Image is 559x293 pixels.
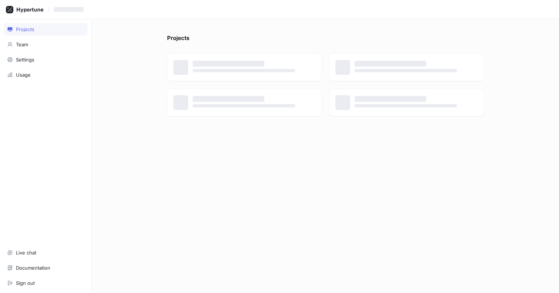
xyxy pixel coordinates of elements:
[193,69,295,72] span: ‌
[16,250,36,256] div: Live chat
[16,265,50,271] div: Documentation
[4,262,88,274] a: Documentation
[355,69,457,72] span: ‌
[4,53,88,66] a: Settings
[16,57,34,63] div: Settings
[16,280,35,286] div: Sign out
[16,41,28,47] div: Team
[355,104,457,107] span: ‌
[355,61,426,67] span: ‌
[16,26,34,32] div: Projects
[51,3,89,16] button: ‌
[16,72,31,78] div: Usage
[355,96,426,102] span: ‌
[193,61,264,67] span: ‌
[4,38,88,51] a: Team
[167,34,189,46] p: Projects
[54,7,84,12] span: ‌
[4,23,88,36] a: Projects
[4,69,88,81] a: Usage
[193,96,264,102] span: ‌
[193,104,295,107] span: ‌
